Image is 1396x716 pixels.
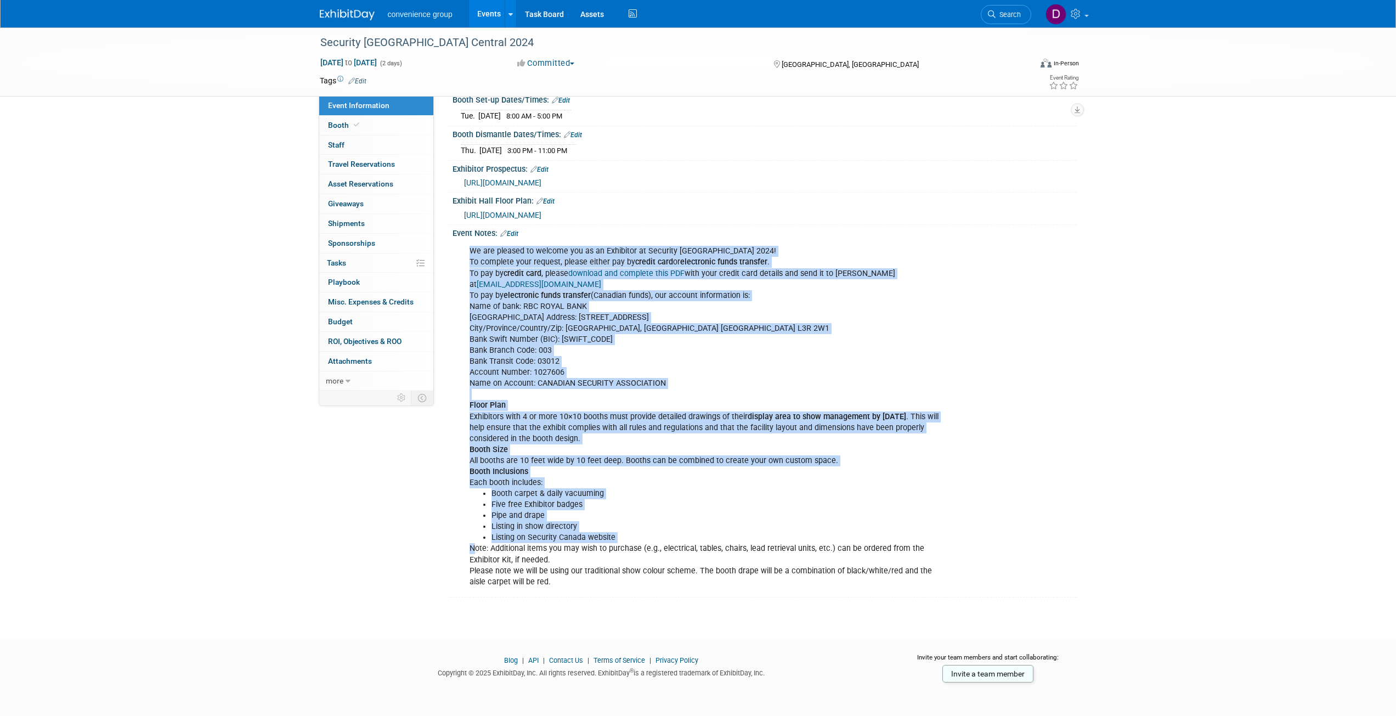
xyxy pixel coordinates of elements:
[1053,59,1079,67] div: In-Person
[900,653,1077,669] div: Invite your team members and start collaborating:
[319,253,433,273] a: Tasks
[585,656,592,664] span: |
[388,10,453,19] span: convenience group
[478,110,501,122] td: [DATE]
[568,269,685,278] a: download and complete this PDF
[528,656,539,664] a: API
[1041,59,1052,67] img: Format-Inperson.png
[328,160,395,168] span: Travel Reservations
[491,510,949,521] li: Pipe and drape
[942,665,1033,683] a: Invite a team member
[354,122,359,128] i: Booth reservation complete
[319,116,433,135] a: Booth
[647,656,654,664] span: |
[453,193,1077,207] div: Exhibit Hall Floor Plan:
[552,97,570,104] a: Edit
[519,656,527,664] span: |
[470,467,528,476] b: Booth Inclusions
[504,291,591,300] b: electronic funds transfer
[491,521,949,532] li: Listing in show directory
[328,219,365,228] span: Shipments
[464,178,541,187] a: [URL][DOMAIN_NAME]
[411,391,433,405] td: Toggle Event Tabs
[327,258,346,267] span: Tasks
[996,10,1021,19] span: Search
[748,412,906,421] b: display area to show management by [DATE]
[680,257,767,267] b: electronic funds transfer
[530,166,549,173] a: Edit
[513,58,579,69] button: Committed
[316,33,1015,53] div: Security [GEOGRAPHIC_DATA] Central 2024
[507,146,567,155] span: 3:00 PM - 11:00 PM
[782,60,919,69] span: [GEOGRAPHIC_DATA], [GEOGRAPHIC_DATA]
[635,257,673,267] b: credit card
[536,198,555,205] a: Edit
[464,211,541,219] a: [URL][DOMAIN_NAME]
[319,174,433,194] a: Asset Reservations
[491,488,949,499] li: Booth carpet & daily vacuuming
[491,532,949,543] li: Listing on Security Canada website
[326,376,343,385] span: more
[549,656,583,664] a: Contact Us
[319,273,433,292] a: Playbook
[319,214,433,233] a: Shipments
[328,337,402,346] span: ROI, Objectives & ROO
[348,77,366,85] a: Edit
[477,280,601,289] a: [EMAIL_ADDRESS][DOMAIN_NAME]
[461,145,479,156] td: Thu.
[453,161,1077,175] div: Exhibitor Prospectus:
[1045,4,1066,25] img: Diego Boechat
[506,112,562,120] span: 8:00 AM - 5:00 PM
[504,269,541,278] b: credit card
[470,445,508,454] b: Booth Size
[319,155,433,174] a: Travel Reservations
[328,357,372,365] span: Attachments
[320,58,377,67] span: [DATE] [DATE]
[564,131,582,139] a: Edit
[328,121,361,129] span: Booth
[319,332,433,351] a: ROI, Objectives & ROO
[453,126,1077,140] div: Booth Dismantle Dates/Times:
[320,75,366,86] td: Tags
[379,60,402,67] span: (2 days)
[319,234,433,253] a: Sponsorships
[479,145,502,156] td: [DATE]
[453,225,1077,239] div: Event Notes:
[981,5,1031,24] a: Search
[500,230,518,238] a: Edit
[594,656,645,664] a: Terms of Service
[328,278,360,286] span: Playbook
[328,101,389,110] span: Event Information
[328,317,353,326] span: Budget
[540,656,547,664] span: |
[319,96,433,115] a: Event Information
[319,292,433,312] a: Misc. Expenses & Credits
[655,656,698,664] a: Privacy Policy
[1049,75,1078,81] div: Event Rating
[967,57,1080,74] div: Event Format
[328,239,375,247] span: Sponsorships
[328,199,364,208] span: Giveaways
[461,110,478,122] td: Tue.
[328,140,344,149] span: Staff
[319,312,433,331] a: Budget
[328,179,393,188] span: Asset Reservations
[470,401,506,410] b: Floor Plan
[453,92,1077,106] div: Booth Set-up Dates/Times:
[491,499,949,510] li: Five free Exhibitor badges
[504,656,518,664] a: Blog
[319,194,433,213] a: Giveaways
[319,371,433,391] a: more
[392,391,411,405] td: Personalize Event Tab Strip
[319,136,433,155] a: Staff
[328,297,414,306] span: Misc. Expenses & Credits
[320,666,884,678] div: Copyright © 2025 ExhibitDay, Inc. All rights reserved. ExhibitDay is a registered trademark of Ex...
[630,668,634,674] sup: ®
[319,352,433,371] a: Attachments
[343,58,354,67] span: to
[462,240,956,593] div: We are pleased to welcome you as an Exhibitor at Security [GEOGRAPHIC_DATA] 2024! To complete you...
[320,9,375,20] img: ExhibitDay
